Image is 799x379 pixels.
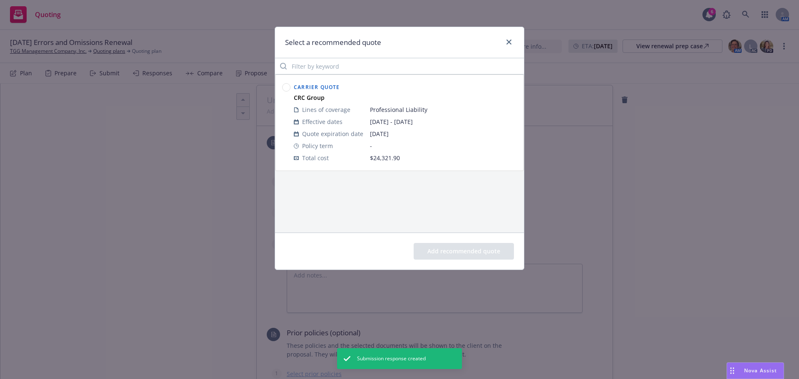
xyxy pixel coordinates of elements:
[294,84,340,91] span: Carrier Quote
[302,105,350,114] span: Lines of coverage
[302,129,363,138] span: Quote expiration date
[370,154,400,162] span: $24,321.90
[275,58,524,74] input: Filter by keyword
[285,37,381,48] h1: Select a recommended quote
[727,363,737,379] div: Drag to move
[504,37,514,47] a: close
[370,141,517,150] span: -
[294,94,325,102] strong: CRC Group
[302,154,329,162] span: Total cost
[370,105,517,114] span: Professional Liability
[357,355,426,362] span: Submission response created
[302,117,342,126] span: Effective dates
[744,367,777,374] span: Nova Assist
[370,117,517,126] span: [DATE] - [DATE]
[370,129,517,138] span: [DATE]
[727,362,784,379] button: Nova Assist
[302,141,333,150] span: Policy term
